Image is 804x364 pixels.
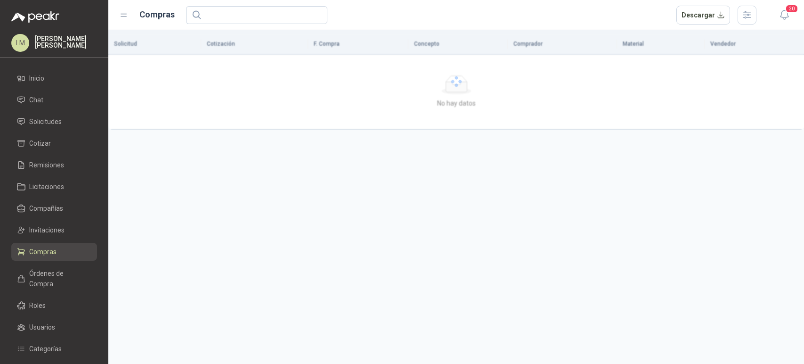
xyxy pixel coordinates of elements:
[29,138,51,149] span: Cotizar
[11,340,97,358] a: Categorías
[29,95,43,105] span: Chat
[29,182,64,192] span: Licitaciones
[11,113,97,131] a: Solicitudes
[29,247,57,257] span: Compras
[11,91,97,109] a: Chat
[29,322,55,332] span: Usuarios
[11,69,97,87] a: Inicio
[11,134,97,152] a: Cotizar
[29,160,64,170] span: Remisiones
[11,199,97,217] a: Compañías
[785,4,798,13] span: 20
[11,265,97,293] a: Órdenes de Compra
[11,318,97,336] a: Usuarios
[11,243,97,261] a: Compras
[11,221,97,239] a: Invitaciones
[29,203,63,214] span: Compañías
[139,8,175,21] h1: Compras
[776,7,793,24] button: 20
[29,300,46,311] span: Roles
[11,297,97,314] a: Roles
[11,156,97,174] a: Remisiones
[11,178,97,196] a: Licitaciones
[29,73,44,83] span: Inicio
[676,6,731,25] button: Descargar
[11,34,29,52] div: LM
[29,116,62,127] span: Solicitudes
[29,268,88,289] span: Órdenes de Compra
[11,11,59,23] img: Logo peakr
[29,344,62,354] span: Categorías
[29,225,65,235] span: Invitaciones
[35,35,97,49] p: [PERSON_NAME] [PERSON_NAME]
